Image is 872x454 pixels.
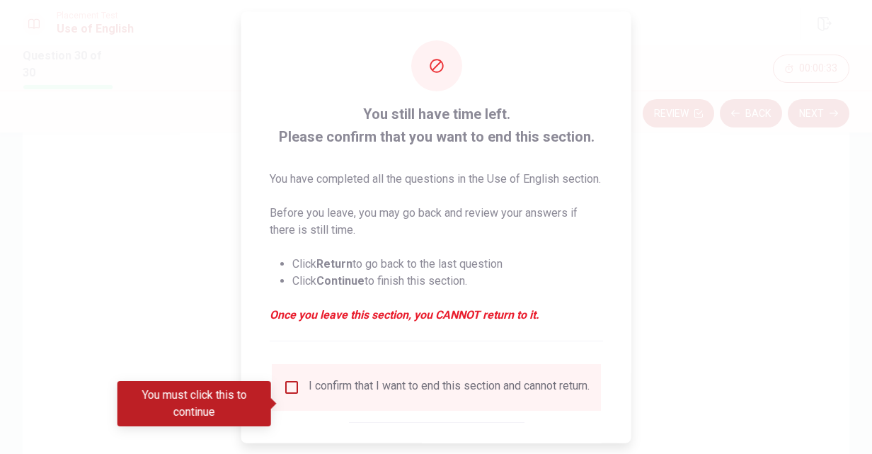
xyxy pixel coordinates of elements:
li: Click to go back to the last question [292,255,603,272]
div: I confirm that I want to end this section and cannot return. [309,378,590,395]
div: You must click this to continue [117,381,271,426]
p: Before you leave, you may go back and review your answers if there is still time. [270,204,603,238]
strong: Return [316,256,352,270]
em: Once you leave this section, you CANNOT return to it. [270,306,603,323]
strong: Continue [316,273,365,287]
p: You have completed all the questions in the Use of English section. [270,170,603,187]
span: You still have time left. Please confirm that you want to end this section. [270,102,603,147]
span: You must click this to continue [283,378,300,395]
li: Click to finish this section. [292,272,603,289]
